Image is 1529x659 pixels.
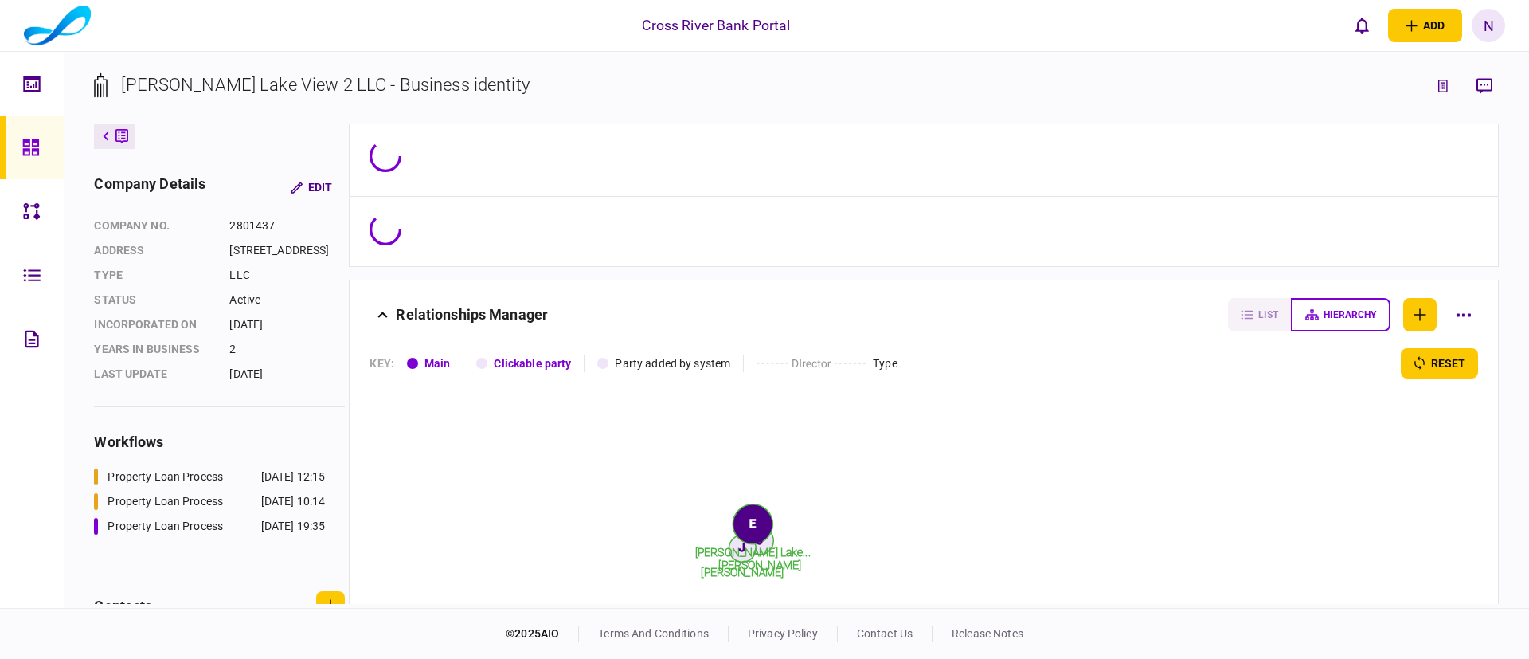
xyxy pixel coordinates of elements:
[108,518,223,535] div: Property Loan Process
[1429,72,1457,100] button: link to underwriting page
[94,292,213,308] div: status
[229,292,345,308] div: Active
[94,469,325,485] a: Property Loan Process[DATE] 12:15
[229,267,345,284] div: LLC
[1324,309,1376,320] span: hierarchy
[424,355,451,372] div: Main
[1388,9,1462,42] button: open adding identity options
[873,355,897,372] div: Type
[396,298,548,331] div: Relationships Manager
[748,627,818,640] a: privacy policy
[94,173,205,202] div: company details
[94,595,152,617] div: contacts
[229,218,345,234] div: 2801437
[370,355,394,372] div: KEY :
[702,566,784,579] tspan: [PERSON_NAME]
[94,431,345,453] div: workflows
[261,469,326,485] div: [DATE] 12:15
[94,366,213,382] div: last update
[121,72,529,98] div: [PERSON_NAME] Lake View 2 LLC - Business identity
[261,518,326,535] div: [DATE] 19:35
[952,627,1023,640] a: release notes
[506,626,579,642] div: © 2025 AIO
[750,517,757,530] text: E
[108,469,223,485] div: Property Loan Process
[229,341,345,358] div: 2
[94,267,213,284] div: Type
[94,242,213,259] div: address
[261,493,326,510] div: [DATE] 10:14
[94,218,213,234] div: company no.
[642,15,790,36] div: Cross River Bank Portal
[857,627,913,640] a: contact us
[1291,298,1390,331] button: hierarchy
[229,366,345,382] div: [DATE]
[94,518,325,535] a: Property Loan Process[DATE] 19:35
[719,559,802,571] tspan: [PERSON_NAME]
[278,173,345,202] button: Edit
[695,546,811,559] tspan: [PERSON_NAME] Lake...
[24,6,91,45] img: client company logo
[229,242,345,259] div: [STREET_ADDRESS]
[1228,298,1291,331] button: list
[757,534,764,547] text: J
[598,627,709,640] a: terms and conditions
[1258,309,1278,320] span: list
[615,355,730,372] div: Party added by system
[229,316,345,333] div: [DATE]
[494,355,571,372] div: Clickable party
[108,493,223,510] div: Property Loan Process
[740,541,746,554] text: J
[1472,9,1505,42] button: N
[94,341,213,358] div: years in business
[94,316,213,333] div: incorporated on
[1345,9,1378,42] button: open notifications list
[94,493,325,510] a: Property Loan Process[DATE] 10:14
[1401,348,1478,379] button: reset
